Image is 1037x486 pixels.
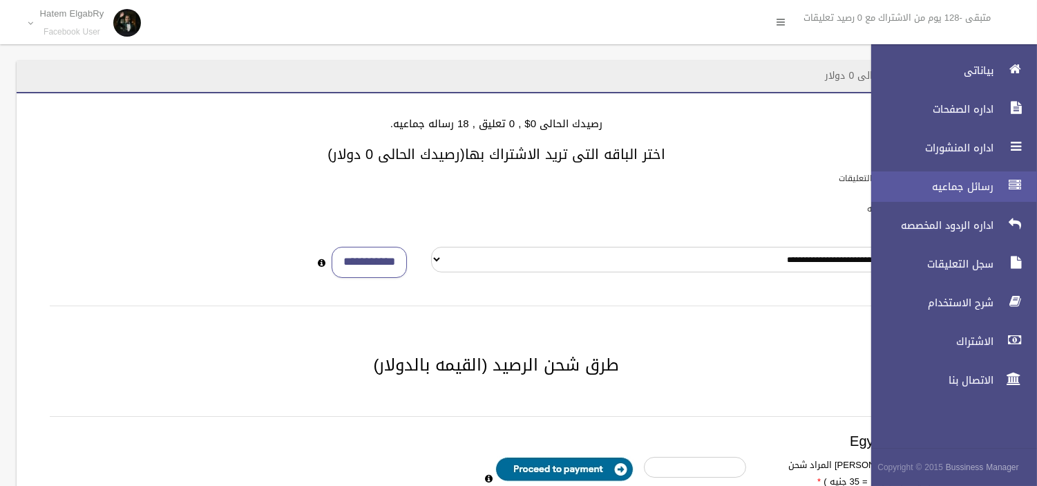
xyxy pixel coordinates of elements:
h3: اختر الباقه التى تريد الاشتراك بها(رصيدك الحالى 0 دولار) [33,147,960,162]
span: الاشتراك [859,335,998,348]
a: الاتصال بنا [859,365,1037,395]
small: Facebook User [40,27,104,37]
h3: Egypt payment [50,433,943,449]
span: بياناتى [859,64,998,77]
span: سجل التعليقات [859,257,998,271]
span: Copyright © 2015 [877,460,943,475]
span: اداره المنشورات [859,141,998,155]
span: رسائل جماعيه [859,180,998,194]
h4: رصيدك الحالى 0$ , 0 تعليق , 18 رساله جماعيه. [33,118,960,130]
a: شرح الاستخدام [859,288,1037,318]
h2: طرق شحن الرصيد (القيمه بالدولار) [33,356,960,374]
label: باقات الرسائل الجماعيه [867,201,948,216]
a: رسائل جماعيه [859,171,1037,202]
a: اداره الصفحات [859,94,1037,124]
a: سجل التعليقات [859,249,1037,279]
span: اداره الردود المخصصه [859,218,998,232]
a: بياناتى [859,55,1037,86]
a: اداره المنشورات [859,133,1037,163]
label: باقات الرد الالى على التعليقات [839,171,948,186]
a: اداره الردود المخصصه [859,210,1037,241]
span: اداره الصفحات [859,102,998,116]
span: الاتصال بنا [859,373,998,387]
strong: Bussiness Manager [946,460,1019,475]
span: شرح الاستخدام [859,296,998,310]
header: الاشتراك - رصيدك الحالى 0 دولار [809,62,976,89]
p: Hatem ElgabRy [40,8,104,19]
a: الاشتراك [859,326,1037,357]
